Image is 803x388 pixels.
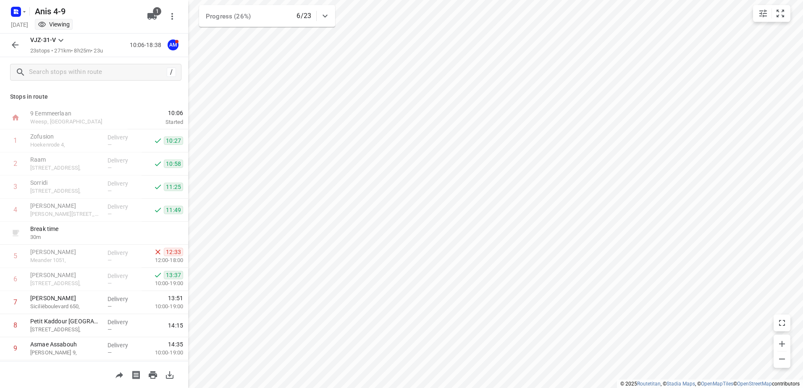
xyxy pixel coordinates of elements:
p: 10:00-19:00 [142,349,183,357]
p: Delivery [108,156,139,165]
p: [STREET_ADDRESS], [30,164,101,172]
div: 3 [13,183,17,191]
p: Delivery [108,318,139,326]
p: Delivery [108,295,139,303]
svg: Done [154,271,162,279]
p: 6/23 [297,11,311,21]
p: 9 Eemmeerlaan [30,109,118,118]
div: small contained button group [753,5,790,22]
div: / [167,68,176,77]
p: Break time [30,225,101,233]
p: [STREET_ADDRESS], [30,187,101,195]
p: Delivery [108,272,139,280]
span: 10:27 [164,136,183,145]
div: 8 [13,321,17,329]
p: [PERSON_NAME] [30,202,101,210]
p: Delivery [108,249,139,257]
button: 1 [144,8,160,25]
a: Stadia Maps [667,381,695,387]
span: 1 [153,7,161,16]
svg: Done [154,136,162,145]
p: [STREET_ADDRESS], [30,279,101,288]
li: © 2025 , © , © © contributors [620,381,800,387]
p: 10:00-19:00 [142,279,183,288]
span: 11:25 [164,183,183,191]
input: Search stops within route [29,66,167,79]
p: Martini van Geffenstraat 29C, [30,210,101,218]
svg: Done [154,183,162,191]
span: — [108,326,112,333]
span: Share route [111,370,128,378]
div: You are currently in view mode. To make any changes, go to edit project. [38,20,70,29]
p: [STREET_ADDRESS], [30,325,101,334]
p: Siciliëboulevard 650, [30,302,101,311]
p: Started [128,118,183,126]
p: 10:06-18:38 [130,41,165,50]
p: 23 stops • 271km • 8h25m • 23u [30,47,103,55]
span: 14:15 [168,321,183,330]
button: Fit zoom [772,5,789,22]
p: 12:00-18:00 [142,256,183,265]
span: 13:37 [164,271,183,279]
p: Sorridi [30,178,101,187]
div: 7 [13,298,17,306]
span: — [108,257,112,263]
p: Asmae Assabouh [30,340,101,349]
p: [PERSON_NAME] [30,294,101,302]
a: OpenStreetMap [737,381,772,387]
p: [PERSON_NAME] 9, [30,349,101,357]
div: 4 [13,206,17,214]
p: Delivery [108,133,139,142]
a: Routetitan [637,381,661,387]
span: — [108,142,112,148]
p: Delivery [108,341,139,349]
span: 14:35 [168,340,183,349]
p: Weesp, [GEOGRAPHIC_DATA] [30,118,118,126]
span: — [108,165,112,171]
span: Print shipping labels [128,370,144,378]
p: Hoekenrode 4, [30,141,101,149]
span: — [108,349,112,356]
span: Print route [144,370,161,378]
div: Progress (26%)6/23 [199,5,335,27]
svg: Skipped [154,248,162,256]
p: Petit Kaddour [GEOGRAPHIC_DATA] [30,317,101,325]
p: Raam [30,155,101,164]
span: — [108,280,112,286]
svg: Done [154,160,162,168]
p: VJZ-31-V [30,36,56,45]
div: 9 [13,344,17,352]
p: Delivery [108,202,139,211]
span: 13:51 [168,294,183,302]
a: OpenMapTiles [701,381,733,387]
span: Progress (26%) [206,13,251,20]
span: 10:58 [164,160,183,168]
span: 11:49 [164,206,183,214]
p: 30 m [30,233,101,241]
p: Delivery [108,179,139,188]
p: 10:00-19:00 [142,302,183,311]
span: — [108,211,112,217]
svg: Done [154,206,162,214]
p: Meander 1051, [30,256,101,265]
span: 10:06 [128,109,183,117]
button: Map settings [755,5,772,22]
div: 2 [13,160,17,168]
div: 5 [13,252,17,260]
span: 12:33 [164,248,183,256]
span: — [108,303,112,309]
p: [PERSON_NAME] [30,248,101,256]
span: Download route [161,370,178,378]
p: Zofusion [30,132,101,141]
span: — [108,188,112,194]
p: Stops in route [10,92,178,101]
p: [PERSON_NAME] [30,271,101,279]
div: 1 [13,136,17,144]
span: Assigned to Anis M [165,41,181,49]
div: 6 [13,275,17,283]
